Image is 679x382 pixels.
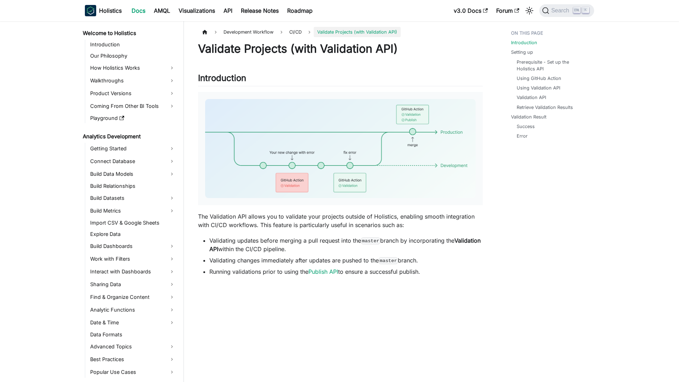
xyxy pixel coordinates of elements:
[88,192,178,204] a: Build Datasets
[286,27,305,37] span: CI/CD
[88,304,178,316] a: Analytic Functions
[88,51,178,61] a: Our Philosophy
[517,104,573,111] a: Retrieve Validation Results
[88,291,178,303] a: Find & Organize Content
[88,100,178,112] a: Coming From Other BI Tools
[88,62,178,74] a: How Holistics Works
[88,317,178,328] a: Date & Time
[219,5,237,16] a: API
[88,205,178,216] a: Build Metrics
[517,59,587,72] a: Prerequisite - Set up the Holistics API
[283,5,317,16] a: Roadmap
[88,366,178,378] a: Popular Use Cases
[198,27,483,37] nav: Breadcrumbs
[361,237,380,244] code: master
[127,5,150,16] a: Docs
[88,229,178,239] a: Explore Data
[88,181,178,191] a: Build Relationships
[88,168,178,180] a: Build Data Models
[549,7,574,14] span: Search
[308,268,338,275] a: Publish API
[88,341,178,352] a: Advanced Topics
[198,212,483,229] p: The Validation API allows you to validate your projects outside of Holistics, enabling smooth int...
[492,5,523,16] a: Forum
[379,257,398,264] code: master
[85,5,96,16] img: Holistics
[99,6,122,15] b: Holistics
[88,88,178,99] a: Product Versions
[209,236,483,253] li: Validating updates before merging a pull request into the branch by incorporating the within the ...
[88,143,178,154] a: Getting Started
[449,5,492,16] a: v3.0 Docs
[517,75,561,82] a: Using GitHub Action
[88,266,178,277] a: Interact with Dashboards
[78,21,184,382] nav: Docs sidebar
[150,5,174,16] a: AMQL
[85,5,122,16] a: HolisticsHolistics
[517,123,535,130] a: Success
[88,354,178,365] a: Best Practices
[582,7,589,13] kbd: K
[88,279,178,290] a: Sharing Data
[511,114,546,120] a: Validation Result
[517,94,546,101] a: Validation API
[209,256,483,265] li: Validating changes immediately after updates are pushed to the branch.
[524,5,535,16] button: Switch between dark and light mode (currently light mode)
[81,28,178,38] a: Welcome to Holistics
[539,4,594,17] button: Search (Ctrl+K)
[517,133,528,139] a: Error
[198,42,483,56] h1: Validate Projects (with Validation API)
[88,75,178,86] a: Walkthroughs
[88,156,178,167] a: Connect Database
[174,5,219,16] a: Visualizations
[517,85,560,91] a: Using Validation API
[88,330,178,340] a: Data Formats
[88,218,178,228] a: Import CSV & Google Sheets
[511,39,537,46] a: Introduction
[88,40,178,50] a: Introduction
[220,27,277,37] span: Development Workflow
[198,27,211,37] a: Home page
[81,132,178,141] a: Analytics Development
[511,49,533,56] a: Setting up
[88,253,178,265] a: Work with Filters
[237,5,283,16] a: Release Notes
[314,27,401,37] span: Validate Projects (with Validation API)
[209,267,483,276] li: Running validations prior to using the to ensure a successful publish.
[88,241,178,252] a: Build Dashboards
[198,73,483,86] h2: Introduction
[88,113,178,123] a: Playground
